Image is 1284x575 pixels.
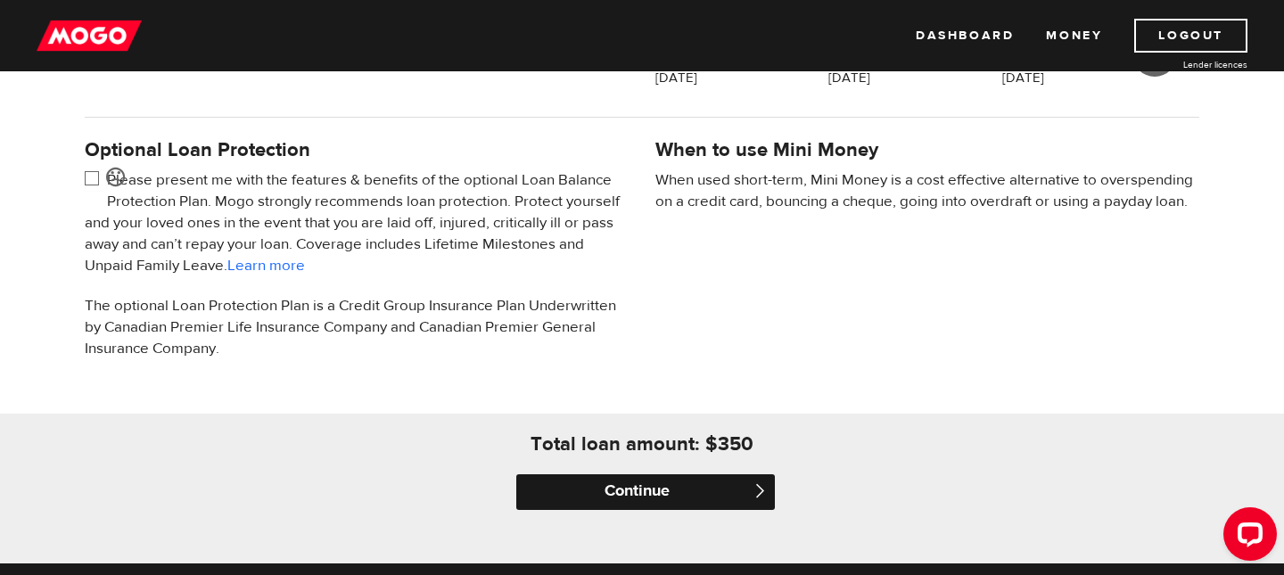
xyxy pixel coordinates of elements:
[655,137,878,162] h4: When to use Mini Money
[85,295,629,359] p: The optional Loan Protection Plan is a Credit Group Insurance Plan Underwritten by Canadian Premi...
[916,19,1014,53] a: Dashboard
[1114,58,1247,71] a: Lender licences
[1134,19,1247,53] a: Logout
[753,483,768,498] span: 
[655,169,1199,212] p: When used short-term, Mini Money is a cost effective alternative to overspending on a credit card...
[655,68,697,89] p: [DATE]
[531,431,718,456] h4: Total loan amount: $
[85,137,629,162] h4: Optional Loan Protection
[227,256,305,275] a: Learn more
[718,431,753,456] h4: 350
[37,19,142,53] img: mogo_logo-11ee424be714fa7cbb0f0f49df9e16ec.png
[828,68,870,89] p: [DATE]
[516,474,775,510] input: Continue
[85,169,107,192] input: <span class="smiley-face happy"></span>
[85,169,629,276] p: Please present me with the features & benefits of the optional Loan Balance Protection Plan. Mogo...
[1002,68,1044,89] p: [DATE]
[1046,19,1102,53] a: Money
[1209,500,1284,575] iframe: LiveChat chat widget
